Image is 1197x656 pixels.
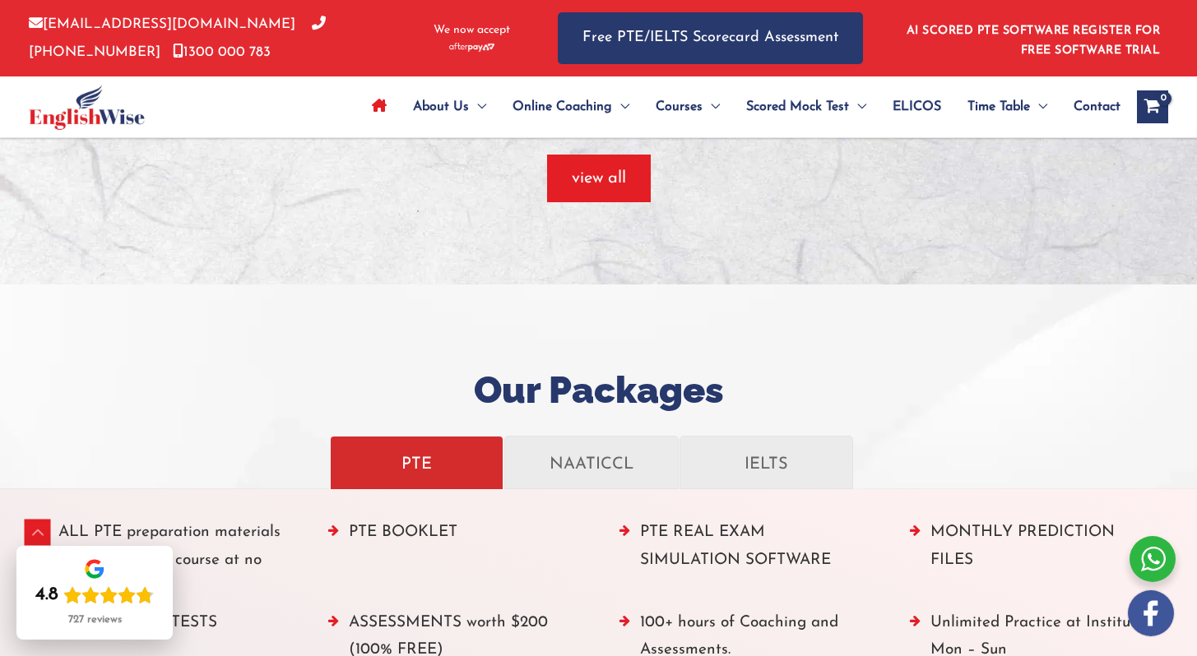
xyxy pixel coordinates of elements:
[413,78,469,136] span: About Us
[656,78,703,136] span: Courses
[746,78,849,136] span: Scored Mock Test
[849,78,866,136] span: Menu Toggle
[572,167,626,190] span: view all
[173,45,271,59] a: 1300 000 783
[612,78,629,136] span: Menu Toggle
[434,22,510,39] span: We now accept
[328,519,578,609] li: PTE BOOKLET
[697,448,836,477] p: IELTS
[400,78,499,136] a: About UsMenu Toggle
[547,155,651,202] button: view all
[35,584,58,607] div: 4.8
[359,78,1120,136] nav: Site Navigation: Main Menu
[1128,590,1174,636] img: white-facebook.png
[1137,90,1168,123] a: View Shopping Cart, empty
[347,448,486,477] p: PTE
[29,85,145,130] img: cropped-ew-logo
[499,78,643,136] a: Online CoachingMenu Toggle
[954,78,1060,136] a: Time TableMenu Toggle
[643,78,733,136] a: CoursesMenu Toggle
[967,78,1030,136] span: Time Table
[35,584,154,607] div: Rating: 4.8 out of 5
[38,519,287,609] li: ALL PTE preparation materials (included in the course at no extra cost)
[910,519,1159,609] li: MONTHLY PREDICTION FILES
[897,12,1168,65] aside: Header Widget 1
[522,448,661,477] p: NAATICCL
[907,25,1161,57] a: AI SCORED PTE SOFTWARE REGISTER FOR FREE SOFTWARE TRIAL
[513,78,612,136] span: Online Coaching
[558,12,863,64] a: Free PTE/IELTS Scorecard Assessment
[29,17,295,31] a: [EMAIL_ADDRESS][DOMAIN_NAME]
[703,78,720,136] span: Menu Toggle
[879,78,954,136] a: ELICOS
[1060,78,1120,136] a: Contact
[733,78,879,136] a: Scored Mock TestMenu Toggle
[68,613,122,626] div: 727 reviews
[619,519,869,609] li: PTE REAL EXAM SIMULATION SOFTWARE
[1030,78,1047,136] span: Menu Toggle
[469,78,486,136] span: Menu Toggle
[1074,78,1120,136] span: Contact
[29,17,326,58] a: [PHONE_NUMBER]
[449,43,494,52] img: Afterpay-Logo
[893,78,941,136] span: ELICOS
